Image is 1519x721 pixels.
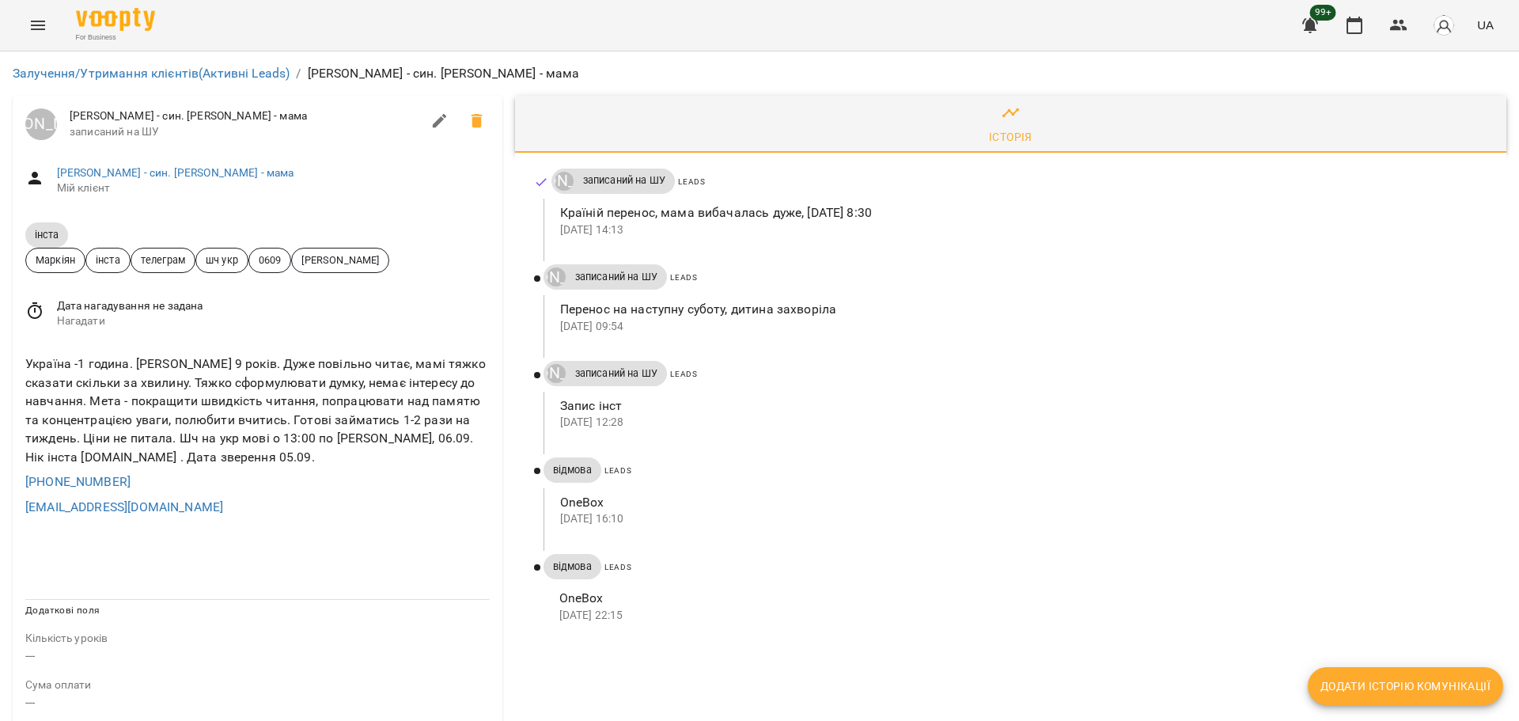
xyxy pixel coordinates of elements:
p: --- [25,647,490,666]
a: [PHONE_NUMBER] [25,474,131,489]
a: [PERSON_NAME] - син. [PERSON_NAME] - мама [57,166,294,179]
p: --- [25,693,490,712]
p: OneBox [560,493,1481,512]
p: [DATE] 16:10 [560,511,1481,527]
span: шч укр [196,252,248,268]
span: 99+ [1310,5,1336,21]
span: інста [86,252,130,268]
button: Menu [19,6,57,44]
span: записаний на ШУ [70,124,421,140]
a: [PERSON_NAME] [551,172,574,191]
button: Додати історію комунікації [1308,667,1503,705]
span: записаний на ШУ [566,270,667,284]
a: [PERSON_NAME] [544,268,566,287]
span: Leads [670,273,698,282]
div: Україна -1 година. [PERSON_NAME] 9 років. Дуже повільно читає, мамі тяжко сказати скільки за хвил... [22,351,493,469]
p: field-description [25,677,490,693]
span: [PERSON_NAME] - син. [PERSON_NAME] - мама [70,108,421,124]
img: avatar_s.png [1433,14,1455,36]
span: записаний на ШУ [566,366,667,381]
a: [EMAIL_ADDRESS][DOMAIN_NAME] [25,499,223,514]
p: Запис інст [560,397,1481,416]
span: 0609 [249,252,291,268]
div: Історія [989,127,1032,146]
li: / [296,64,301,83]
span: телеграм [131,252,195,268]
p: Перенос на наступну суботу, дитина захворіла [560,300,1481,319]
span: інста [25,228,68,241]
span: Leads [604,466,632,475]
p: [DATE] 12:28 [560,415,1481,431]
span: For Business [76,32,155,43]
span: Додаткові поля [25,605,100,616]
div: Луцук Маркіян [555,172,574,191]
p: OneBox [559,589,1481,608]
span: [PERSON_NAME] [292,252,388,268]
div: Луцук Маркіян [547,268,566,287]
p: [DATE] 14:13 [560,222,1481,238]
span: Нагадати [57,313,490,329]
a: [PERSON_NAME] [25,108,57,140]
p: field-description [25,631,490,647]
span: відмова [544,560,601,574]
span: Додати історію комунікації [1320,677,1491,696]
button: UA [1471,10,1500,40]
span: Leads [670,370,698,378]
nav: breadcrumb [13,64,1506,83]
span: UA [1477,17,1494,33]
a: Залучення/Утримання клієнтів(Активні Leads) [13,66,290,81]
span: Leads [678,177,706,186]
img: Voopty Logo [76,8,155,31]
span: Маркіян [26,252,85,268]
span: Leads [604,563,632,571]
span: відмова [544,463,601,477]
span: Мій клієнт [57,180,490,196]
p: [DATE] 09:54 [560,319,1481,335]
span: записаний на ШУ [574,173,675,188]
p: [PERSON_NAME] - син. [PERSON_NAME] - мама [308,64,580,83]
p: [DATE] 22:15 [559,608,1481,624]
div: Луцук Маркіян [547,364,566,383]
a: [PERSON_NAME] [544,364,566,383]
span: Дата нагадування не задана [57,298,490,314]
p: Країній перенос, мама вибачалась дуже, [DATE] 8:30 [560,203,1481,222]
div: Луцук Маркіян [25,108,57,140]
